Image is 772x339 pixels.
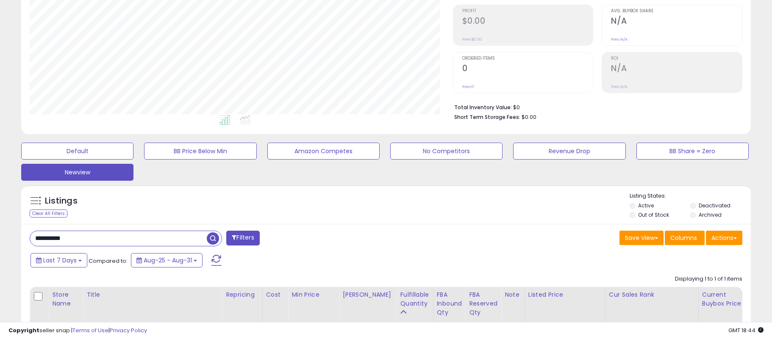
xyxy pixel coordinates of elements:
b: Short Term Storage Fees: [454,113,520,121]
button: Aug-25 - Aug-31 [131,253,203,267]
small: Prev: N/A [611,84,628,89]
label: Archived [699,211,722,218]
button: Last 7 Days [31,253,87,267]
h2: N/A [611,16,742,28]
span: $0.00 [522,113,536,121]
span: Ordered Items [462,56,593,61]
label: Active [638,202,654,209]
b: Total Inventory Value: [454,104,512,111]
span: Aug-25 - Aug-31 [144,256,192,265]
p: Listing States: [630,192,751,200]
div: Repricing [226,290,258,299]
span: Profit [462,9,593,14]
button: Revenue Drop [513,143,625,160]
div: Displaying 1 to 1 of 1 items [675,275,742,283]
h2: 0 [462,63,593,75]
div: Current Buybox Price [702,290,746,308]
button: BB Price Below Min [144,143,256,160]
button: Save View [619,231,664,245]
button: Columns [665,231,705,245]
span: Avg. Buybox Share [611,9,742,14]
div: Listed Price [528,290,602,299]
span: ROI [611,56,742,61]
div: Fulfillable Quantity [400,290,429,308]
span: 2025-09-8 18:44 GMT [728,326,764,334]
h5: Listings [45,195,78,207]
span: Last 7 Days [43,256,77,265]
div: Title [86,290,219,299]
strong: Copyright [8,326,39,334]
label: Out of Stock [638,211,669,218]
button: Newview [21,164,133,181]
small: Prev: N/A [611,37,628,42]
button: Amazon Competes [267,143,380,160]
li: $0 [454,102,736,112]
div: Cur Sales Rank [609,290,695,299]
button: No Competitors [390,143,503,160]
span: Compared to: [89,257,128,265]
button: Default [21,143,133,160]
small: Prev: 0 [462,84,474,89]
div: FBA Reserved Qty [469,290,497,317]
a: Terms of Use [72,326,108,334]
button: BB Share = Zero [636,143,749,160]
div: Clear All Filters [30,209,67,218]
h2: N/A [611,63,742,75]
div: Cost [266,290,285,299]
div: seller snap | | [8,327,147,335]
div: Note [505,290,521,299]
label: Deactivated [699,202,730,209]
a: Privacy Policy [110,326,147,334]
div: FBA inbound Qty [437,290,462,317]
button: Actions [706,231,742,245]
div: Store Name [52,290,79,308]
span: Columns [670,234,697,242]
button: Filters [226,231,259,245]
h2: $0.00 [462,16,593,28]
small: Prev: $0.00 [462,37,482,42]
div: Min Price [292,290,335,299]
div: [PERSON_NAME] [342,290,393,299]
